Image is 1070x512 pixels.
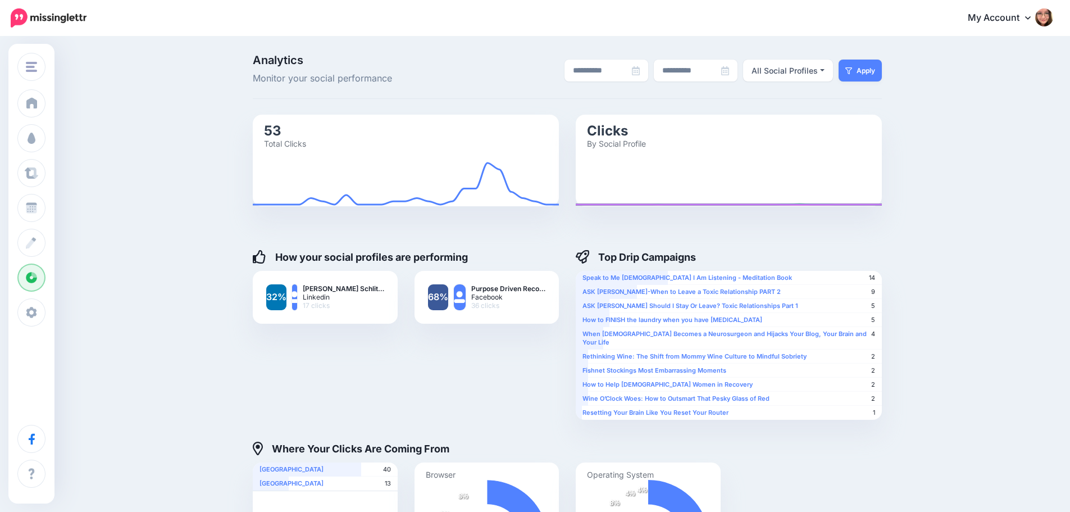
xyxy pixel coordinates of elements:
[471,301,545,310] span: 36 clicks
[259,479,324,487] b: [GEOGRAPHIC_DATA]
[253,442,449,455] h4: Where Your Clicks Are Coming From
[471,284,545,293] b: Purpose Driven Reco…
[873,409,875,417] span: 1
[869,274,875,282] span: 14
[582,274,792,282] b: Speak to Me [DEMOGRAPHIC_DATA] I Am Listening - Meditation Book
[582,302,798,310] b: ASK [PERSON_NAME] Should I Stay Or Leave? Toxic Relationships Part 1
[871,288,875,296] span: 9
[582,288,781,296] b: ASK [PERSON_NAME]-When to Leave a Toxic Relationship PART 2
[428,284,448,310] a: 68%
[752,64,818,78] div: All Social Profiles
[266,284,286,310] a: 32%
[587,138,646,148] text: By Social Profile
[871,352,875,361] span: 2
[743,60,833,81] button: All Social Profiles
[587,122,628,138] text: Clicks
[383,465,391,474] span: 40
[264,122,281,138] text: 53
[871,330,875,338] span: 4
[303,301,384,310] span: 17 clicks
[582,380,753,388] b: How to Help [DEMOGRAPHIC_DATA] Women in Recovery
[871,302,875,310] span: 5
[292,284,297,310] img: user_default_image.png
[471,293,545,301] span: Facebook
[576,250,696,264] h4: Top Drip Campaigns
[253,250,468,264] h4: How your social profiles are performing
[582,316,762,324] b: How to FINISH the laundry when you have [MEDICAL_DATA]
[871,316,875,324] span: 5
[253,71,451,86] span: Monitor your social performance
[957,4,1053,32] a: My Account
[871,395,875,403] span: 2
[582,330,867,346] b: When [DEMOGRAPHIC_DATA] Becomes a Neurosurgeon and Hijacks Your Blog, Your Brain and Your Life
[871,366,875,375] span: 2
[264,138,306,148] text: Total Clicks
[426,469,456,479] text: Browser
[582,395,770,402] b: Wine O’Clock Woes: How to Outsmart That Pesky Glass of Red
[303,284,384,293] b: [PERSON_NAME] Schlit…
[871,380,875,389] span: 2
[303,293,384,301] span: Linkedin
[582,352,807,360] b: Rethinking Wine: The Shift from Mommy Wine Culture to Mindful Sobriety
[259,465,324,473] b: [GEOGRAPHIC_DATA]
[253,55,451,66] span: Analytics
[582,409,728,416] b: Resetting Your Brain Like You Reset Your Router
[582,366,726,374] b: Fishnet Stockings Most Embarrassing Moments
[11,8,86,28] img: Missinglettr
[385,479,391,488] span: 13
[587,469,654,479] text: Operating System
[454,284,466,310] img: user_default_image.png
[26,62,37,72] img: menu.png
[839,60,882,81] button: Apply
